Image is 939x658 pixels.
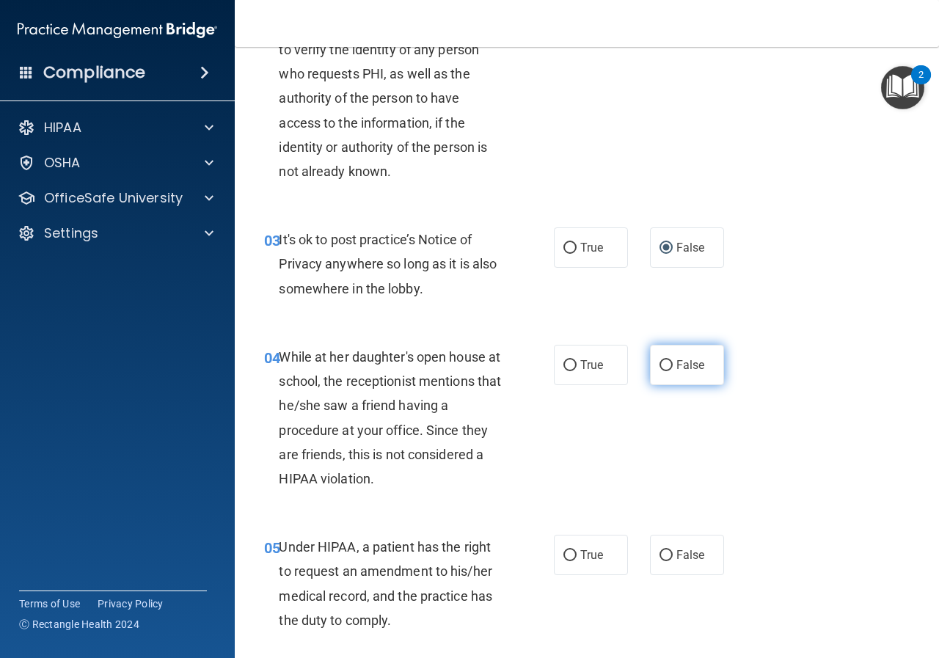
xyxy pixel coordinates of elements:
span: False [676,241,705,255]
input: False [660,550,673,561]
input: True [563,360,577,371]
input: True [563,550,577,561]
p: OSHA [44,154,81,172]
span: 05 [264,539,280,557]
iframe: Drift Widget Chat Controller [685,554,921,613]
span: While at her daughter's open house at school, the receptionist mentions that he/she saw a friend ... [279,349,501,486]
h4: Compliance [43,62,145,83]
span: False [676,358,705,372]
a: Settings [18,224,213,242]
span: It's ok to post practice’s Notice of Privacy anywhere so long as it is also somewhere in the lobby. [279,232,497,296]
span: True [580,358,603,372]
span: Ⓒ Rectangle Health 2024 [19,617,139,632]
button: Open Resource Center, 2 new notifications [881,66,924,109]
div: 2 [918,75,924,94]
span: True [580,241,603,255]
a: OSHA [18,154,213,172]
a: OfficeSafe University [18,189,213,207]
input: True [563,243,577,254]
img: PMB logo [18,15,217,45]
a: Terms of Use [19,596,80,611]
span: False [676,548,705,562]
input: False [660,360,673,371]
a: Privacy Policy [98,596,164,611]
input: False [660,243,673,254]
p: Settings [44,224,98,242]
span: Under HIPAA, a patient has the right to request an amendment to his/her medical record, and the p... [279,539,492,628]
span: 03 [264,232,280,249]
p: OfficeSafe University [44,189,183,207]
p: HIPAA [44,119,81,136]
a: HIPAA [18,119,213,136]
span: True [580,548,603,562]
span: 04 [264,349,280,367]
